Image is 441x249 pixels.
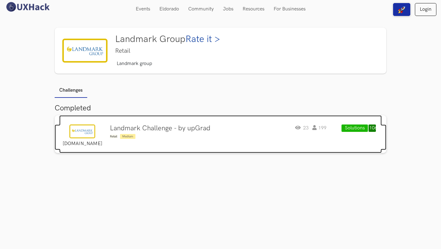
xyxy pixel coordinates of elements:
a: Challenges [55,84,87,98]
img: UXHack logo [5,2,51,12]
img: Landmark Group logo [62,39,107,63]
a: Events [131,3,155,15]
h4: Retail [115,47,220,55]
a: Resources [238,3,269,15]
h4: Landmark Challenge - by upGrad [110,124,210,132]
img: Landmark Group logo [69,124,95,138]
span: Medium [120,134,135,139]
span: 199 [312,125,326,131]
button: 106 [369,124,376,132]
label: [DOMAIN_NAME] [59,141,105,147]
h3: Landmark Group [115,34,220,45]
a: For Businesses [269,3,310,15]
a: Login [415,3,436,16]
button: Solutions [341,124,368,132]
span: 23 [295,125,309,131]
a: Eldorado [155,3,184,15]
span: Retail [110,135,117,138]
img: rocket [398,6,405,13]
a: Landmark Group logo[DOMAIN_NAME]Landmark Challenge - by upGradRetail Medium23 199Solutions106 [59,115,382,153]
p: Landmark group [117,60,220,67]
a: Rate it > [185,34,220,45]
a: Community [184,3,218,15]
h3: Completed [55,104,386,113]
a: Jobs [218,3,238,15]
